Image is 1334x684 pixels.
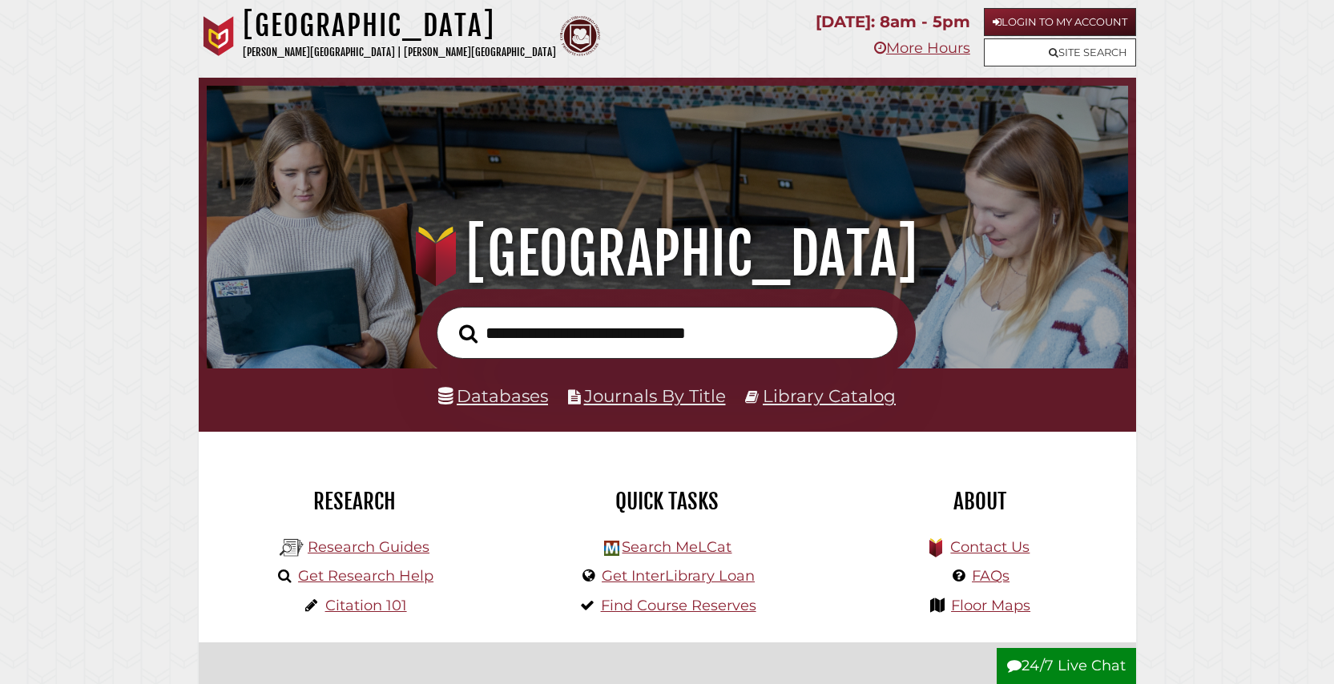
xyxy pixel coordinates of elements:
[438,385,548,406] a: Databases
[523,488,812,515] h2: Quick Tasks
[211,488,499,515] h2: Research
[298,567,433,585] a: Get Research Help
[950,538,1030,556] a: Contact Us
[984,38,1136,66] a: Site Search
[459,324,478,344] i: Search
[584,385,726,406] a: Journals By Title
[874,39,970,57] a: More Hours
[243,8,556,43] h1: [GEOGRAPHIC_DATA]
[763,385,896,406] a: Library Catalog
[280,536,304,560] img: Hekman Library Logo
[325,597,407,614] a: Citation 101
[972,567,1010,585] a: FAQs
[451,320,486,348] button: Search
[602,567,755,585] a: Get InterLibrary Loan
[622,538,731,556] a: Search MeLCat
[984,8,1136,36] a: Login to My Account
[951,597,1030,614] a: Floor Maps
[836,488,1124,515] h2: About
[604,541,619,556] img: Hekman Library Logo
[308,538,429,556] a: Research Guides
[226,219,1107,289] h1: [GEOGRAPHIC_DATA]
[243,43,556,62] p: [PERSON_NAME][GEOGRAPHIC_DATA] | [PERSON_NAME][GEOGRAPHIC_DATA]
[816,8,970,36] p: [DATE]: 8am - 5pm
[560,16,600,56] img: Calvin Theological Seminary
[601,597,756,614] a: Find Course Reserves
[199,16,239,56] img: Calvin University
